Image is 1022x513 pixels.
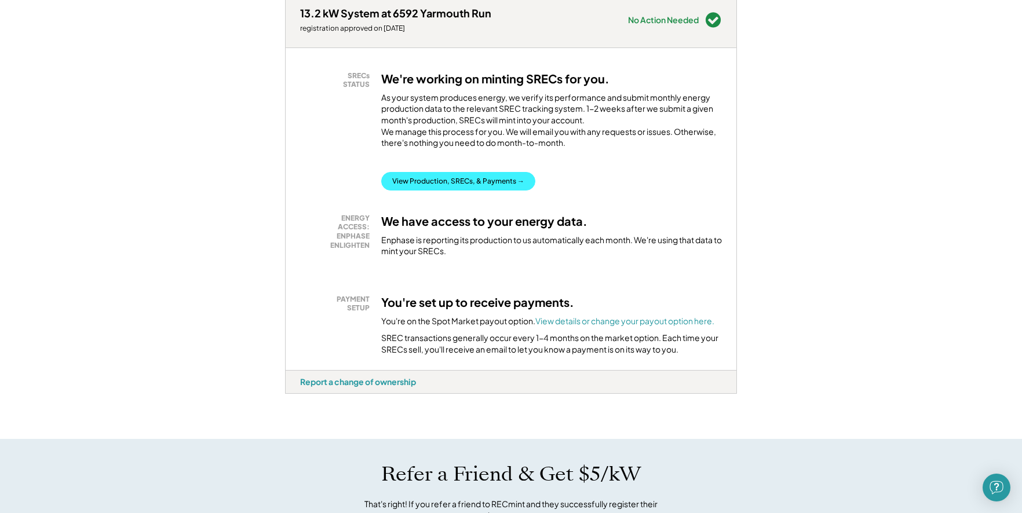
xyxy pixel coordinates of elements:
div: SRECs STATUS [306,71,370,89]
a: View details or change your payout option here. [535,316,714,326]
div: PAYMENT SETUP [306,295,370,313]
div: SREC transactions generally occur every 1-4 months on the market option. Each time your SRECs sel... [381,332,722,355]
div: As your system produces energy, we verify its performance and submit monthly energy production da... [381,92,722,155]
div: registration approved on [DATE] [300,24,491,33]
h1: Refer a Friend & Get $5/kW [381,462,641,486]
div: You're on the Spot Market payout option. [381,316,714,327]
div: w9otkdqd - VA Distributed [285,394,328,398]
div: 13.2 kW System at 6592 Yarmouth Run [300,6,491,20]
div: Report a change of ownership [300,376,416,387]
div: No Action Needed [628,16,699,24]
button: View Production, SRECs, & Payments → [381,172,535,190]
div: Open Intercom Messenger [983,474,1010,501]
h3: You're set up to receive payments. [381,295,574,310]
h3: We're working on minting SRECs for you. [381,71,609,86]
div: ENERGY ACCESS: ENPHASE ENLIGHTEN [306,214,370,250]
h3: We have access to your energy data. [381,214,587,229]
div: Enphase is reporting its production to us automatically each month. We're using that data to mint... [381,234,722,257]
